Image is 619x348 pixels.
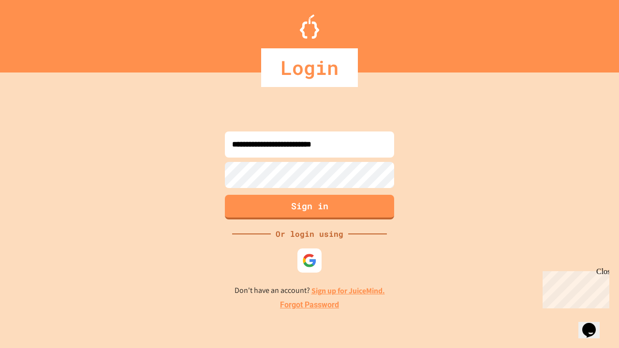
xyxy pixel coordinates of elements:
[271,228,348,240] div: Or login using
[539,267,609,308] iframe: chat widget
[300,14,319,39] img: Logo.svg
[235,285,385,297] p: Don't have an account?
[261,48,358,87] div: Login
[311,286,385,296] a: Sign up for JuiceMind.
[225,195,394,219] button: Sign in
[280,299,339,311] a: Forgot Password
[578,309,609,338] iframe: chat widget
[4,4,67,61] div: Chat with us now!Close
[302,253,317,268] img: google-icon.svg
